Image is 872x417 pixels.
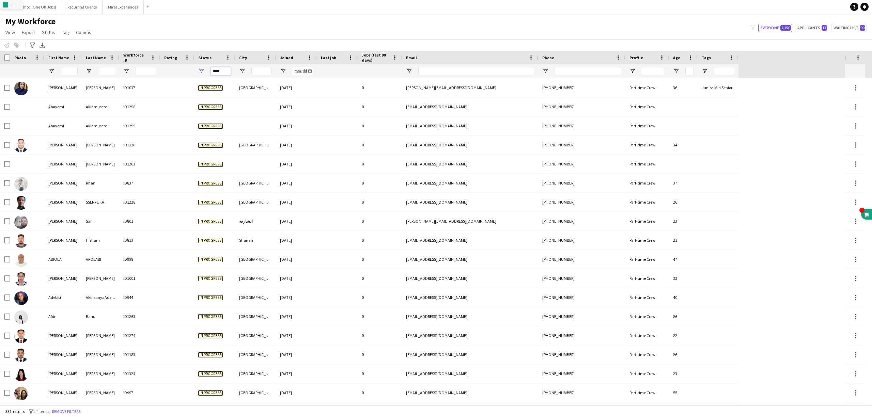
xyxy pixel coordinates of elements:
[235,269,276,288] div: [GEOGRAPHIC_DATA]
[44,116,82,135] div: Abayomi
[235,193,276,211] div: [GEOGRAPHIC_DATA]
[402,78,538,97] div: [PERSON_NAME][EMAIL_ADDRESS][DOMAIN_NAME]
[136,67,156,75] input: Workforce ID Filter Input
[625,345,669,364] div: Part-time Crew
[685,67,694,75] input: Age Filter Input
[418,67,534,75] input: Email Filter Input
[280,68,286,74] button: Open Filter Menu
[538,345,625,364] div: [PHONE_NUMBER]
[14,177,28,191] img: Abdul Khan
[402,174,538,192] div: [EMAIL_ADDRESS][DOMAIN_NAME]
[14,272,28,286] img: Adama Manneh
[276,193,317,211] div: [DATE]
[198,162,223,167] span: In progress
[358,116,402,135] div: 0
[235,326,276,345] div: [GEOGRAPHIC_DATA]
[44,231,82,250] div: [PERSON_NAME]
[44,364,82,383] div: [PERSON_NAME]
[669,288,698,307] div: 40
[276,364,317,383] div: [DATE]
[321,55,336,60] span: Last job
[82,231,119,250] div: Hisham
[82,97,119,116] div: Akinmusere
[119,345,160,364] div: ID1183
[406,68,412,74] button: Open Filter Menu
[44,345,82,364] div: [PERSON_NAME]
[22,29,35,35] span: Export
[358,155,402,173] div: 0
[625,250,669,269] div: Part-time Crew
[235,383,276,402] div: [GEOGRAPHIC_DATA]
[669,135,698,154] div: 34
[358,288,402,307] div: 0
[673,68,679,74] button: Open Filter Menu
[82,250,119,269] div: AFOLABI
[625,231,669,250] div: Part-time Crew
[82,269,119,288] div: [PERSON_NAME]
[198,181,223,186] span: In progress
[625,155,669,173] div: Part-time Crew
[198,85,223,91] span: In progress
[235,364,276,383] div: [GEOGRAPHIC_DATA]
[538,78,625,97] div: [PHONE_NUMBER]
[358,193,402,211] div: 0
[82,345,119,364] div: [PERSON_NAME]
[538,364,625,383] div: [PHONE_NUMBER]
[669,383,698,402] div: 55
[669,326,698,345] div: 22
[780,25,791,31] span: 1,150
[669,78,698,97] div: 36
[276,307,317,326] div: [DATE]
[82,364,119,383] div: [PERSON_NAME]
[211,67,231,75] input: Status Filter Input
[625,97,669,116] div: Part-time Crew
[625,174,669,192] div: Part-time Crew
[276,288,317,307] div: [DATE]
[669,250,698,269] div: 47
[402,155,538,173] div: [EMAIL_ADDRESS][DOMAIN_NAME]
[3,28,18,37] a: View
[19,28,38,37] a: Export
[119,307,160,326] div: ID1263
[276,326,317,345] div: [DATE]
[406,55,417,60] span: Email
[358,212,402,230] div: 0
[82,155,119,173] div: [PERSON_NAME]
[123,52,148,63] span: Workforce ID
[276,345,317,364] div: [DATE]
[198,200,223,205] span: In progress
[362,52,390,63] span: Jobs (last 90 days)
[48,55,69,60] span: First Name
[198,238,223,243] span: In progress
[28,41,36,49] app-action-btn: Advanced filters
[542,68,548,74] button: Open Filter Menu
[48,68,54,74] button: Open Filter Menu
[198,124,223,129] span: In progress
[119,155,160,173] div: ID1203
[44,135,82,154] div: [PERSON_NAME]
[14,215,28,229] img: Abdullah Sarji
[538,231,625,250] div: [PHONE_NUMBER]
[14,349,28,362] img: Ahmed Mohamed
[198,371,223,376] span: In progress
[42,29,55,35] span: Status
[555,67,621,75] input: Phone Filter Input
[235,231,276,250] div: Sharjah
[14,310,28,324] img: Afrin Banu
[358,269,402,288] div: 0
[625,326,669,345] div: Part-time Crew
[82,193,119,211] div: SSENFUKA
[119,326,160,345] div: ID1274
[235,250,276,269] div: [GEOGRAPHIC_DATA]
[82,326,119,345] div: [PERSON_NAME]
[198,105,223,110] span: In progress
[358,383,402,402] div: 0
[402,97,538,116] div: [EMAIL_ADDRESS][DOMAIN_NAME]
[538,193,625,211] div: [PHONE_NUMBER]
[402,116,538,135] div: [EMAIL_ADDRESS][DOMAIN_NAME]
[669,193,698,211] div: 26
[402,212,538,230] div: [PERSON_NAME][EMAIL_ADDRESS][DOMAIN_NAME]
[358,97,402,116] div: 0
[14,55,26,60] span: Photo
[235,307,276,326] div: [GEOGRAPHIC_DATA]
